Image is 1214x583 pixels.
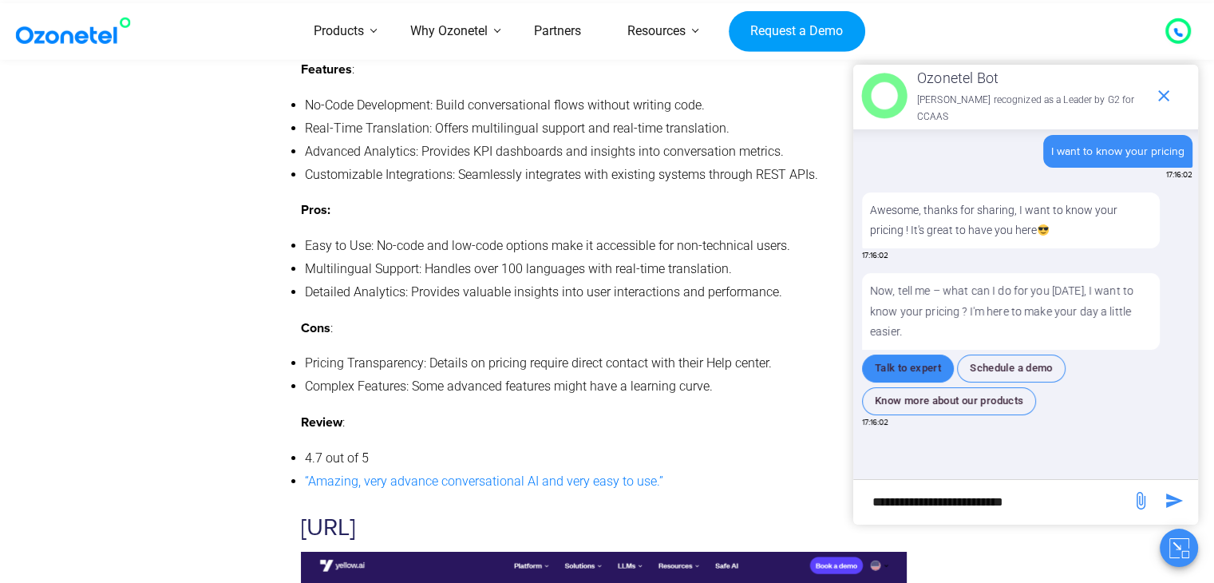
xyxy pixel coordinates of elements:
span: Real-Time Translation: Offers multilingual support and real-time translation. [305,121,730,136]
button: Close chat [1160,529,1198,567]
span: Pricing Transparency: Details on pricing require direct contact with their Help center. [305,355,772,371]
span: : [301,414,345,430]
span: send message [1125,485,1157,517]
span: 4.7 out of 5 [305,450,369,466]
span: end chat or minimize [1148,80,1180,112]
button: Talk to expert [862,355,954,383]
span: : [301,61,354,77]
p: [PERSON_NAME] recognized as a Leader by G2 for CCAAS [917,92,1146,126]
span: : [301,320,333,335]
span: 17:16:02 [1166,169,1192,181]
span: Easy to Use: No-code and low-code options make it accessible for non-technical users. [305,238,790,253]
p: Now, tell me – what can I do for you [DATE], I want to know your pricing ? I'm here to make your ... [862,273,1160,350]
strong: Review [301,416,342,429]
span: 17:16:02 [862,417,888,429]
span: Complex Features: Some advanced features might have a learning curve. [305,379,713,394]
a: Resources [604,3,709,60]
img: header [861,73,908,119]
span: No-Code Development: Build conversational flows without writing code. [305,97,705,113]
img: 😎 [1038,224,1049,236]
a: “Amazing, very advance conversational AI and very easy to use.” [305,474,663,489]
span: send message [1158,485,1190,517]
p: Awesome, thanks for sharing, I want to know your pricing ! It's great to have you here [870,200,1152,240]
div: new-msg-input [861,488,1123,517]
div: I want to know your pricing [1051,143,1184,160]
span: Advanced Analytics: Provides KPI dashboards and insights into conversation metrics. [305,144,784,159]
strong: Features [301,63,352,76]
span: Customizable Integrations: Seamlessly integrates with existing systems through REST APIs. [305,167,818,182]
a: Partners [511,3,604,60]
p: Ozonetel Bot [917,65,1146,91]
button: Schedule a demo [957,355,1066,383]
button: Know more about our products [862,387,1036,415]
a: Request a Demo [729,10,865,52]
a: Products [291,3,387,60]
span: Detailed Analytics: Provides valuable insights into user interactions and performance. [305,284,782,299]
a: Why Ozonetel [387,3,511,60]
strong: Pros: [301,204,330,216]
strong: Cons [301,322,330,335]
span: [URL] [301,514,355,542]
span: Multilingual Support: Handles over 100 languages with real-time translation. [305,261,732,276]
span: 17:16:02 [862,250,888,262]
